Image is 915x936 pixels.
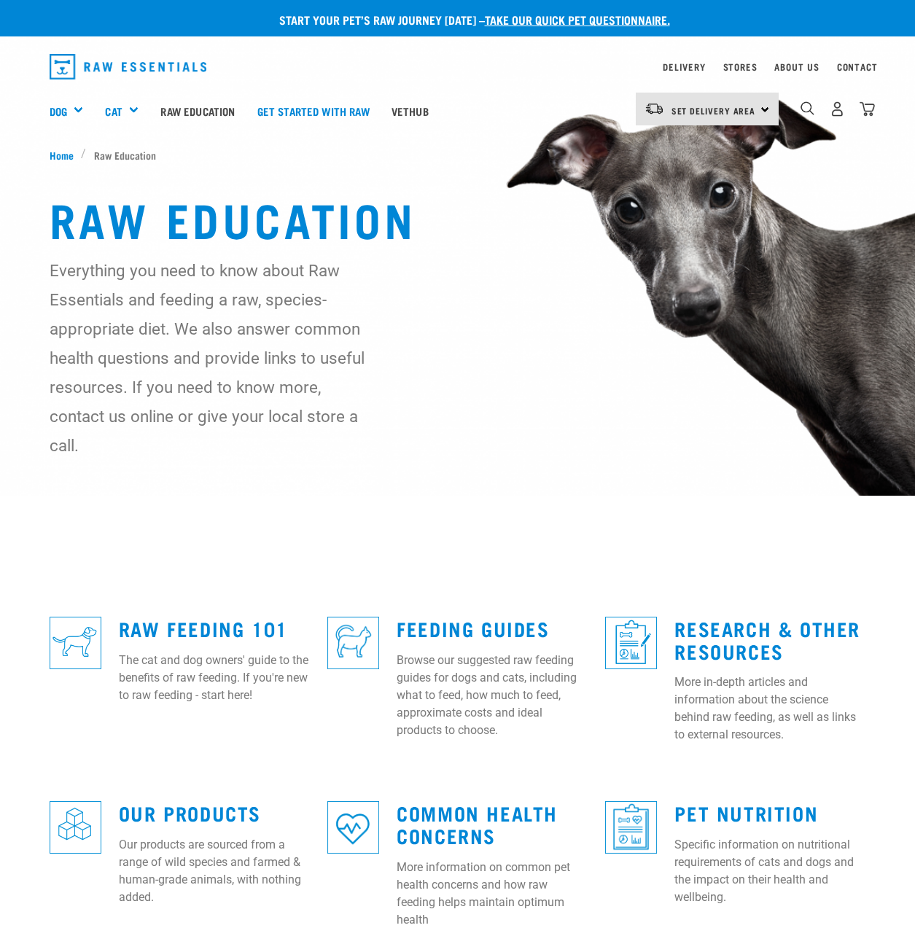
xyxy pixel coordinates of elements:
[830,101,845,117] img: user.png
[663,64,705,69] a: Delivery
[38,48,878,85] nav: dropdown navigation
[605,617,657,668] img: re-icons-healthcheck1-sq-blue.png
[50,801,101,853] img: re-icons-cubes2-sq-blue.png
[397,623,549,633] a: Feeding Guides
[801,101,814,115] img: home-icon-1@2x.png
[119,652,310,704] p: The cat and dog owners' guide to the benefits of raw feeding. If you're new to raw feeding - star...
[674,623,860,656] a: Research & Other Resources
[860,101,875,117] img: home-icon@2x.png
[723,64,758,69] a: Stores
[485,16,670,23] a: take our quick pet questionnaire.
[327,801,379,853] img: re-icons-heart-sq-blue.png
[50,54,207,79] img: Raw Essentials Logo
[105,103,122,120] a: Cat
[50,256,376,460] p: Everything you need to know about Raw Essentials and feeding a raw, species-appropriate diet. We ...
[774,64,819,69] a: About Us
[674,836,865,906] p: Specific information on nutritional requirements of cats and dogs and the impact on their health ...
[674,807,818,818] a: Pet Nutrition
[149,82,246,140] a: Raw Education
[674,674,865,744] p: More in-depth articles and information about the science behind raw feeding, as well as links to ...
[119,836,310,906] p: Our products are sourced from a range of wild species and farmed & human-grade animals, with noth...
[119,623,288,633] a: Raw Feeding 101
[645,102,664,115] img: van-moving.png
[50,147,74,163] span: Home
[381,82,440,140] a: Vethub
[397,652,588,739] p: Browse our suggested raw feeding guides for dogs and cats, including what to feed, how much to fe...
[50,103,67,120] a: Dog
[246,82,381,140] a: Get started with Raw
[50,192,866,244] h1: Raw Education
[50,147,866,163] nav: breadcrumbs
[397,859,588,929] p: More information on common pet health concerns and how raw feeding helps maintain optimum health
[397,807,558,841] a: Common Health Concerns
[50,147,82,163] a: Home
[119,807,261,818] a: Our Products
[327,617,379,668] img: re-icons-cat2-sq-blue.png
[671,108,756,113] span: Set Delivery Area
[50,617,101,668] img: re-icons-dog3-sq-blue.png
[605,801,657,853] img: re-icons-healthcheck3-sq-blue.png
[837,64,878,69] a: Contact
